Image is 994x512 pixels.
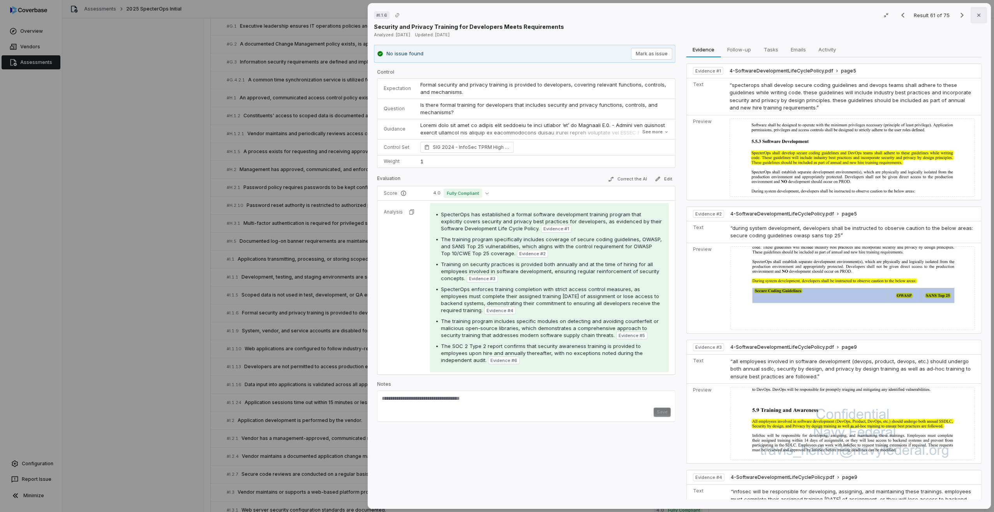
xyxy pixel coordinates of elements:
[390,8,404,22] button: Copy link
[841,68,856,74] span: page 5
[441,211,662,231] span: SpecterOps has established a formal software development training program that explicitly covers ...
[420,122,669,228] p: Loremi dolo sit amet co adipis elit seddoeiu te inci utlabor ‘et’ do Magnaali E.0. - Admini ven q...
[730,211,834,217] span: 4-SoftwareDevelopmentLifeCyclePolicy.pdf
[386,50,423,58] p: No issue found
[695,211,722,217] span: Evidence # 2
[695,344,722,350] span: Evidence # 3
[441,261,659,281] span: Training on security practices is provided both annually and at the time of hiring for all employ...
[605,175,650,184] button: Correct the AI
[687,243,727,333] td: Preview
[730,246,975,330] img: 017893bc7c684e55912b8186b2af1e6d_original.jpg_w1200.jpg
[895,11,911,20] button: Previous result
[695,474,722,480] span: Evidence # 4
[469,275,495,282] span: Evidence # 3
[377,175,400,185] p: Evaluation
[377,69,675,78] p: Control
[384,158,411,164] p: Weight
[731,488,971,510] span: “infosec will be responsible for developing, assigning, and maintaining these trainings. employee...
[430,189,492,198] button: 4.0Fully Compliant
[441,318,659,338] span: The training program includes specific modules on detecting and avoiding counterfeit or malicious...
[730,118,975,197] img: 776a31cabcf4457aa845e6b4729f764f_original.jpg_w1200.jpg
[730,211,857,217] button: 4-SoftwareDevelopmentLifeCyclePolicy.pdfpage5
[730,344,857,351] button: 4-SoftwareDevelopmentLifeCyclePolicy.pdfpage9
[842,344,857,350] span: page 9
[420,102,659,116] span: Is there formal training for developers that includes security and privacy functions, controls, a...
[788,44,809,55] span: Emails
[384,85,411,92] p: Expectation
[687,221,727,243] td: Text
[687,354,727,384] td: Text
[690,44,718,55] span: Evidence
[490,357,517,364] span: Evidence # 6
[954,11,970,20] button: Next result
[695,68,721,74] span: Evidence # 1
[384,126,411,132] p: Guidance
[730,68,833,74] span: 4-SoftwareDevelopmentLifeCyclePolicy.pdf
[377,381,675,390] p: Notes
[619,332,645,339] span: Evidence # 5
[730,225,973,239] span: “during system development, developers shall be instructed to observe caution to the below areas:...
[441,286,660,313] span: SpecterOps enforces training completion with strict access control measures, as employees must co...
[631,48,672,60] button: Mark as issue
[433,143,510,151] span: SIG 2024 - InfoSec TPRM High Framework
[730,358,971,380] span: “all employees involved in software development (devops, product, devops, etc.) should undergo bo...
[384,209,403,215] p: Analysis
[842,474,857,480] span: page 9
[519,251,546,257] span: Evidence # 2
[384,106,411,112] p: Question
[640,125,671,139] button: See more
[687,115,726,200] td: Preview
[731,474,834,480] span: 4-SoftwareDevelopmentLifeCyclePolicy.pdf
[687,78,726,115] td: Text
[376,12,387,18] span: # I.1.6
[374,23,564,31] p: Security and Privacy Training for Developers Meets Requirements
[730,344,834,350] span: 4-SoftwareDevelopmentLifeCyclePolicy.pdf
[420,81,668,95] span: Formal security and privacy training is provided to developers, covering relevant functions, cont...
[543,226,569,232] span: Evidence # 1
[441,343,643,363] span: The SOC 2 Type 2 report confirms that security awareness training is provided to employees upon h...
[731,474,857,481] button: 4-SoftwareDevelopmentLifeCyclePolicy.pdfpage9
[374,32,410,37] span: Analyzed: [DATE]
[730,387,975,460] img: 7d038c368f774183ada6c5e8b85b9b75_original.jpg_w1200.jpg
[730,82,971,111] span: “specterops shall develop secure coding guidelines and devops teams shall adhere to these guideli...
[914,11,951,19] p: Result 61 of 75
[815,44,839,55] span: Activity
[724,44,754,55] span: Follow-up
[444,189,482,198] span: Fully Compliant
[384,144,411,150] p: Control Set
[761,44,781,55] span: Tasks
[384,190,421,196] p: Score
[441,236,662,256] span: The training program specifically includes coverage of secure coding guidelines, OWASP, and SANS ...
[420,158,423,164] span: 1
[730,68,856,74] button: 4-SoftwareDevelopmentLifeCyclePolicy.pdfpage5
[415,32,449,37] span: Updated: [DATE]
[842,211,857,217] span: page 5
[652,174,675,184] button: Edit
[486,307,513,314] span: Evidence # 4
[687,384,727,464] td: Preview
